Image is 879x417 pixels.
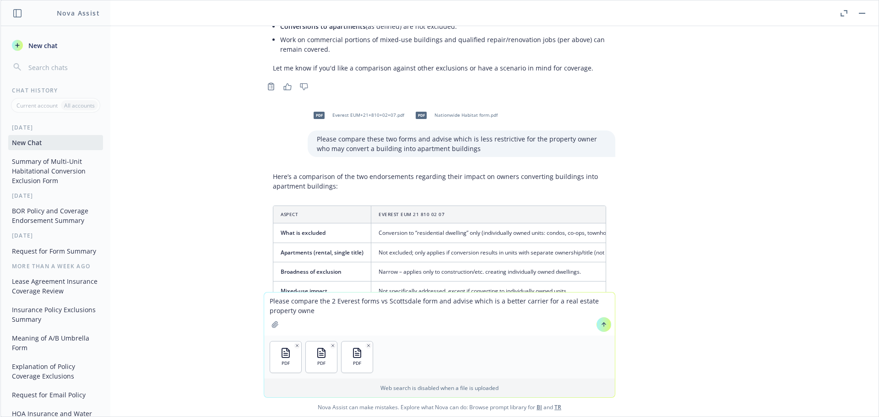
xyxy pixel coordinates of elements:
[281,268,342,276] span: Broadness of exclusion
[8,244,103,259] button: Request for Form Summary
[4,398,875,417] span: Nova Assist can make mistakes. Explore what Nova can do: Browse prompt library for and
[317,360,326,366] span: PDF
[267,82,275,91] svg: Copy to clipboard
[314,112,325,119] span: pdf
[371,281,664,300] td: Not specifically addressed, except if converting to individually owned units.
[1,232,110,239] div: [DATE]
[434,112,498,118] span: Nationwide Habitat form.pdf
[1,192,110,200] div: [DATE]
[1,262,110,270] div: More than a week ago
[273,206,371,223] th: Aspect
[8,203,103,228] button: BOR Policy and Coverage Endorsement Summary
[8,359,103,384] button: Explanation of Policy Coverage Exclusions
[1,87,110,94] div: Chat History
[554,403,561,411] a: TR
[8,330,103,355] button: Meaning of A/B Umbrella Form
[280,22,366,31] span: Conversions to apartments
[16,102,58,109] p: Current account
[57,8,100,18] h1: Nova Assist
[8,387,103,402] button: Request for Email Policy
[280,33,606,56] li: Work on commercial portions of mixed-use buildings and qualified repair/renovation jobs (per abov...
[317,134,606,153] p: Please compare these two forms and advise which is less restrictive for the property owner who ma...
[308,104,406,127] div: pdfEverest EUM+21+810+02+07.pdf
[371,206,664,223] th: Everest EUM 21 810 02 07
[306,341,337,373] button: PDF
[353,360,361,366] span: PDF
[281,229,326,237] span: What is excluded
[8,37,103,54] button: New chat
[281,249,364,256] span: Apartments (rental, single title)
[1,124,110,131] div: [DATE]
[8,274,103,298] button: Lease Agreement Insurance Coverage Review
[270,384,609,392] p: Web search is disabled when a file is uploaded
[8,154,103,188] button: Summary of Multi-Unit Habitational Conversion Exclusion Form
[8,135,103,150] button: New Chat
[27,41,58,50] span: New chat
[273,63,606,73] p: Let me know if you'd like a comparison against other exclusions or have a scenario in mind for co...
[410,104,499,127] div: pdfNationwide Habitat form.pdf
[264,292,615,336] textarea: Please compare the 2 Everest forms vs Scottsdale form and advise which is a better carrier for a ...
[270,341,301,373] button: PDF
[64,102,95,109] p: All accounts
[282,360,290,366] span: PDF
[27,61,99,74] input: Search chats
[342,341,373,373] button: PDF
[371,262,664,281] td: Narrow – applies only to construction/etc. creating individually owned dwellings.
[332,112,404,118] span: Everest EUM+21+810+02+07.pdf
[297,80,311,93] button: Thumbs down
[371,223,664,243] td: Conversion to “residential dwelling” only (individually owned units: condos, co-ops, townhomes, l...
[281,287,327,295] span: Mixed-use impact
[416,112,427,119] span: pdf
[273,172,606,191] p: Here’s a comparison of the two endorsements regarding their impact on owners converting buildings...
[280,20,606,33] li: (as defined) are not excluded.
[8,302,103,327] button: Insurance Policy Exclusions Summary
[537,403,542,411] a: BI
[371,243,664,262] td: Not excluded; only applies if conversion results in units with separate ownership/title (not typi...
